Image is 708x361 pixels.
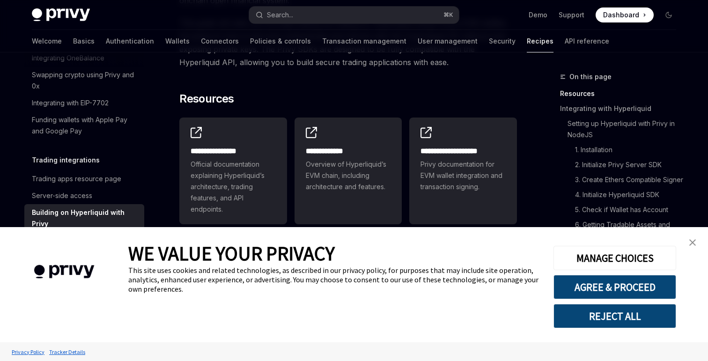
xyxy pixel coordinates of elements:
[106,30,154,52] a: Authentication
[179,118,287,224] a: **** **** **** *Official documentation explaining Hyperliquid’s architecture, trading features, a...
[249,7,459,23] button: Search...⌘K
[683,233,702,252] a: close banner
[527,30,553,52] a: Recipes
[267,9,293,21] div: Search...
[553,246,676,270] button: MANAGE CHOICES
[560,142,684,157] a: 1. Installation
[24,204,144,232] a: Building on Hyperliquid with Privy
[128,241,335,265] span: WE VALUE YOUR PRIVACY
[179,91,234,106] span: Resources
[128,265,539,294] div: This site uses cookies and related technologies, as described in our privacy policy, for purposes...
[560,187,684,202] a: 4. Initialize Hyperliquid SDK
[560,202,684,217] a: 5. Check if Wallet has Account
[409,118,517,224] a: **** **** **** *****Privy documentation for EVM wallet integration and transaction signing.
[418,30,478,52] a: User management
[689,239,696,246] img: close banner
[32,30,62,52] a: Welcome
[565,30,609,52] a: API reference
[32,173,121,184] div: Trading apps resource page
[32,69,139,92] div: Swapping crypto using Privy and 0x
[32,190,92,201] div: Server-side access
[560,172,684,187] a: 3. Create Ethers Compatible Signer
[24,111,144,140] a: Funding wallets with Apple Pay and Google Pay
[553,304,676,328] button: REJECT ALL
[569,71,612,82] span: On this page
[32,8,90,22] img: dark logo
[596,7,654,22] a: Dashboard
[603,10,639,20] span: Dashboard
[24,187,144,204] a: Server-side access
[32,114,139,137] div: Funding wallets with Apple Pay and Google Pay
[560,86,684,101] a: Resources
[553,275,676,299] button: AGREE & PROCEED
[24,66,144,95] a: Swapping crypto using Privy and 0x
[32,155,100,166] h5: Trading integrations
[24,170,144,187] a: Trading apps resource page
[560,157,684,172] a: 2. Initialize Privy Server SDK
[420,159,506,192] span: Privy documentation for EVM wallet integration and transaction signing.
[191,159,276,215] span: Official documentation explaining Hyperliquid’s architecture, trading features, and API endpoints.
[32,97,109,109] div: Integrating with EIP-7702
[295,118,402,224] a: **** **** ***Overview of Hyperliquid’s EVM chain, including architecture and features.
[443,11,453,19] span: ⌘ K
[560,217,684,243] a: 6. Getting Tradable Assets and Contexts
[489,30,516,52] a: Security
[250,30,311,52] a: Policies & controls
[661,7,676,22] button: Toggle dark mode
[73,30,95,52] a: Basics
[201,30,239,52] a: Connectors
[560,101,684,116] a: Integrating with Hyperliquid
[24,95,144,111] a: Integrating with EIP-7702
[47,344,88,360] a: Tracker Details
[529,10,547,20] a: Demo
[14,251,114,292] img: company logo
[559,10,584,20] a: Support
[322,30,406,52] a: Transaction management
[32,207,139,229] div: Building on Hyperliquid with Privy
[165,30,190,52] a: Wallets
[560,116,684,142] a: Setting up Hyperliquid with Privy in NodeJS
[306,159,391,192] span: Overview of Hyperliquid’s EVM chain, including architecture and features.
[9,344,47,360] a: Privacy Policy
